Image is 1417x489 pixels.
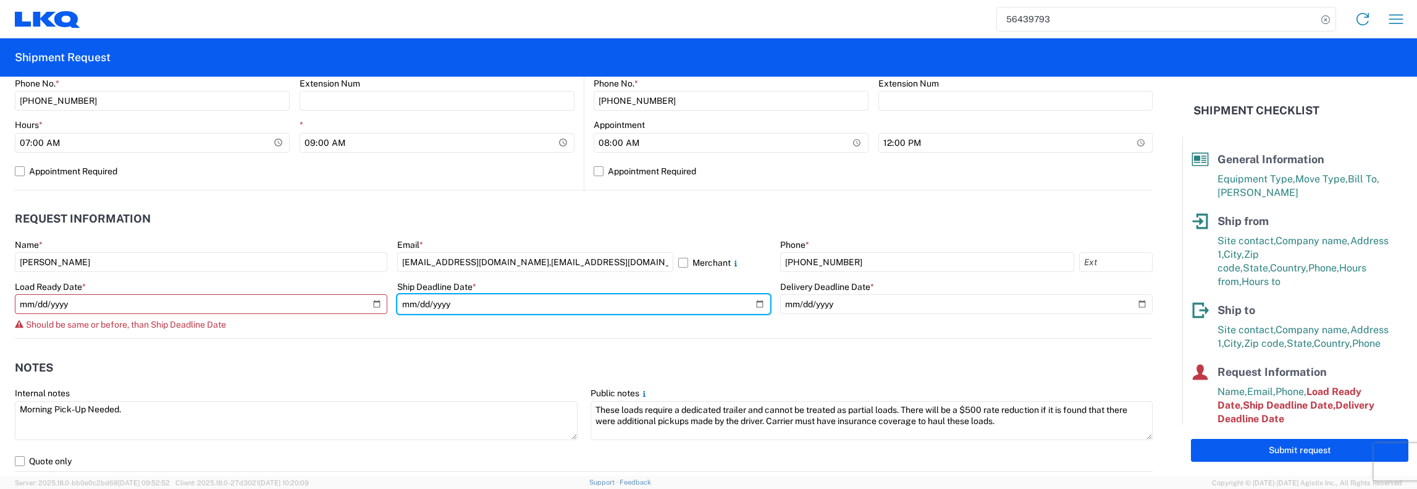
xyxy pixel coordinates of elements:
span: Bill To, [1348,173,1379,185]
span: Ship Deadline Date, [1243,399,1335,411]
label: Appointment Required [594,161,1153,181]
a: Feedback [620,478,651,486]
label: Email [397,239,423,250]
span: Company name, [1276,324,1350,336]
span: State, [1287,338,1314,349]
h2: Request Information [15,213,151,225]
span: Company name, [1276,235,1350,247]
span: City, [1224,249,1244,260]
label: Appointment [594,119,645,130]
label: Name [15,239,43,250]
span: [DATE] 09:52:52 [118,479,170,487]
span: Site contact, [1217,235,1276,247]
button: Submit request [1191,439,1408,462]
span: Site contact, [1217,324,1276,336]
label: Appointment Required [15,161,574,181]
label: Phone No. [15,78,59,89]
span: Hours to [1242,276,1280,287]
label: Extension Num [300,78,360,89]
span: Ship from [1217,215,1269,227]
input: Ext [1079,252,1153,272]
a: Support [589,478,620,486]
label: Ship Deadline Date [397,281,476,292]
span: Request Information [1217,365,1327,378]
span: City, [1224,338,1244,349]
label: Internal notes [15,388,70,399]
span: Country, [1314,338,1352,349]
span: Ship to [1217,304,1255,317]
span: Email, [1247,386,1276,398]
span: Should be same or before, than Ship Deadline Date [26,320,226,330]
span: Name, [1217,386,1247,398]
span: Phone, [1308,262,1339,274]
span: General Information [1217,153,1324,166]
span: [PERSON_NAME] [1217,187,1298,198]
span: Equipment Type, [1217,173,1295,185]
span: State, [1243,262,1270,274]
label: Merchant [678,252,770,272]
label: Phone [780,239,809,250]
span: Phone [1352,338,1381,349]
span: Copyright © [DATE]-[DATE] Agistix Inc., All Rights Reserved [1212,477,1402,488]
label: Load Ready Date [15,281,86,292]
label: Extension Num [878,78,939,89]
label: Quote only [15,451,1153,471]
h2: Notes [15,362,53,374]
h2: Shipment Checklist [1193,103,1319,118]
span: Phone, [1276,386,1306,398]
label: Public notes [591,388,649,399]
span: Zip code, [1244,338,1287,349]
span: [DATE] 10:20:09 [259,479,309,487]
label: Phone No. [594,78,638,89]
h2: Shipment Request [15,50,111,65]
span: Country, [1270,262,1308,274]
span: Server: 2025.18.0-bb0e0c2bd68 [15,479,170,487]
label: Delivery Deadline Date [780,281,874,292]
label: Hours [15,119,43,130]
span: Move Type, [1295,173,1348,185]
span: Client: 2025.18.0-27d3021 [175,479,309,487]
input: Shipment, tracking or reference number [997,7,1317,31]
